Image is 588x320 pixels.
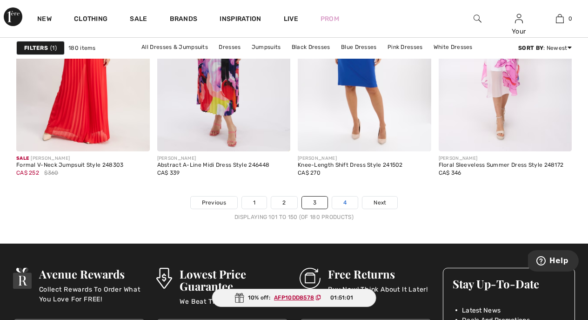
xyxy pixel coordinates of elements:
[274,294,314,301] ins: AFP10DD8578
[556,13,564,24] img: My Bag
[518,45,543,51] strong: Sort By
[374,198,386,207] span: Next
[137,41,213,53] a: All Dresses & Jumpsuits
[518,44,572,52] div: : Newest
[300,268,321,289] img: Free Returns
[308,53,387,65] a: [PERSON_NAME] Dresses
[515,13,523,24] img: My Info
[180,268,288,292] h3: Lowest Price Guarantee
[68,44,96,52] span: 180 items
[284,14,298,24] a: Live
[499,27,539,36] div: Your
[50,44,57,52] span: 1
[362,197,397,209] a: Next
[298,155,403,162] div: [PERSON_NAME]
[16,162,124,169] div: Formal V-Neck Jumpsuit Style 248303
[271,197,297,209] a: 2
[74,15,107,25] a: Clothing
[453,278,565,290] h3: Stay Up-To-Date
[332,197,358,209] a: 4
[336,41,381,53] a: Blue Dresses
[37,15,52,25] a: New
[156,268,172,289] img: Lowest Price Guarantee
[157,155,270,162] div: [PERSON_NAME]
[157,170,180,176] span: CA$ 339
[4,7,22,26] img: 1ère Avenue
[44,169,58,177] span: $360
[39,285,145,303] p: Collect Rewards To Order What You Love For FREE!
[235,293,244,303] img: Gift.svg
[474,13,481,24] img: search the website
[214,41,245,53] a: Dresses
[515,14,523,23] a: Sign In
[180,297,288,315] p: We Beat The Price By 10%!
[227,53,306,65] a: [PERSON_NAME] Dresses
[242,197,267,209] a: 1
[16,156,29,161] span: Sale
[429,41,477,53] a: White Dresses
[568,14,572,23] span: 0
[247,41,286,53] a: Jumpsuits
[321,14,339,24] a: Prom
[439,170,461,176] span: CA$ 346
[157,162,270,169] div: Abstract A-Line Midi Dress Style 246448
[330,293,353,302] span: 01:51:01
[212,289,376,307] div: 10% off:
[16,196,572,221] nav: Page navigation
[202,198,226,207] span: Previous
[16,170,39,176] span: CA$ 252
[13,268,32,289] img: Avenue Rewards
[439,162,564,169] div: Floral Sleeveless Summer Dress Style 248172
[298,170,321,176] span: CA$ 270
[130,15,147,25] a: Sale
[220,15,261,25] span: Inspiration
[287,41,335,53] a: Black Dresses
[24,44,48,52] strong: Filters
[302,197,327,209] a: 3
[439,155,564,162] div: [PERSON_NAME]
[328,268,428,280] h3: Free Returns
[540,13,580,24] a: 0
[528,250,579,273] iframe: Opens a widget where you can find more information
[383,41,428,53] a: Pink Dresses
[462,306,501,315] span: Latest News
[16,155,124,162] div: [PERSON_NAME]
[298,162,403,169] div: Knee-Length Shift Dress Style 241502
[39,268,145,280] h3: Avenue Rewards
[328,285,428,303] p: Buy Now! Think About It Later!
[191,197,237,209] a: Previous
[16,213,572,221] div: Displaying 101 to 150 (of 180 products)
[170,15,198,25] a: Brands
